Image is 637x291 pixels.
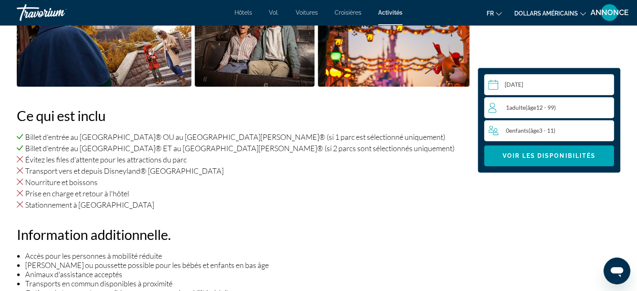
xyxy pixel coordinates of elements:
[17,226,469,243] h2: Information additionnelle.
[506,104,556,111] span: 1
[484,145,614,166] button: Voir les disponibilités
[17,132,469,142] li: Billet d'entrée au [GEOGRAPHIC_DATA]® OU au [GEOGRAPHIC_DATA][PERSON_NAME]® (si 1 parc est sélect...
[598,4,620,21] button: Menu utilisateur
[503,152,596,159] span: Voir les disponibilités
[17,107,469,124] h2: Ce qui est inclu
[17,2,101,23] a: Travorium
[235,9,252,16] a: Hôtels
[17,200,469,209] li: Stationnement à [GEOGRAPHIC_DATA]
[506,127,555,134] span: 0
[527,104,536,111] span: âge
[17,189,469,198] li: Prise en charge et retour à l'hôtel
[509,104,526,111] span: Adulte
[17,178,469,187] li: Nourriture et boissons
[530,127,539,134] span: âge
[25,279,469,288] li: Transports en commun disponibles à proximité
[526,104,556,111] span: ( 12 - 99)
[25,270,469,279] li: Animaux d'assistance acceptés
[296,9,318,16] a: Voitures
[509,127,529,134] span: Enfants
[25,260,469,270] li: [PERSON_NAME] ou poussette possible pour les bébés et enfants en bas âge
[487,7,502,19] button: Changer de langue
[484,97,614,141] button: Travelers: 1 adult, 0 children
[269,9,279,16] a: Vol.
[487,10,494,17] font: fr
[603,258,630,284] iframe: Bouton de lancement de la fenêtre de messagerie
[514,7,586,19] button: Changer de devise
[335,9,361,16] a: Croisières
[17,144,469,153] li: Billet d'entrée au [GEOGRAPHIC_DATA]® ET au [GEOGRAPHIC_DATA][PERSON_NAME]® (si 2 parcs sont séle...
[378,9,402,16] a: Activités
[514,10,578,17] font: dollars américains
[17,166,469,175] li: Transport vers et depuis Disneyland® [GEOGRAPHIC_DATA]
[591,8,629,17] font: ANNONCE
[17,155,469,164] li: Évitez les files d'attente pour les attractions du parc
[25,251,469,260] li: Accès pour les personnes à mobilité réduite
[529,127,555,134] span: ( 3 - 11)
